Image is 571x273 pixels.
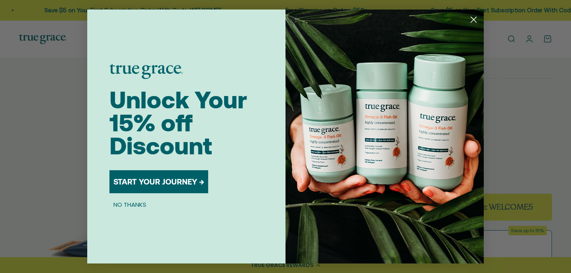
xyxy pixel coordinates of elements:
img: logo placeholder [109,64,183,79]
button: NO THANKS [109,200,150,209]
button: Close dialog [467,13,481,27]
button: START YOUR JOURNEY → [109,170,208,193]
img: 098727d5-50f8-4f9b-9554-844bb8da1403.jpeg [285,10,484,263]
span: Unlock Your 15% off Discount [109,86,247,160]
